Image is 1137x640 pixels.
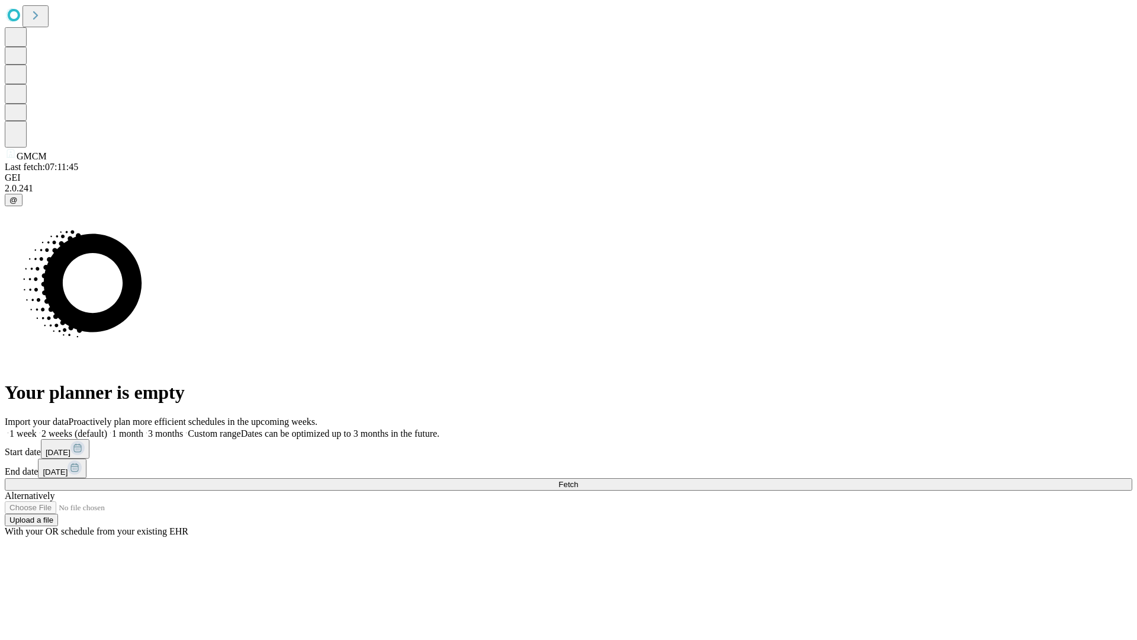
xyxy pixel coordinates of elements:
[9,196,18,204] span: @
[38,459,86,478] button: [DATE]
[5,382,1132,404] h1: Your planner is empty
[5,459,1132,478] div: End date
[241,428,439,439] span: Dates can be optimized up to 3 months in the future.
[112,428,143,439] span: 1 month
[5,194,23,206] button: @
[17,151,47,161] span: GMCM
[5,162,78,172] span: Last fetch: 07:11:45
[9,428,37,439] span: 1 week
[558,480,578,489] span: Fetch
[41,439,89,459] button: [DATE]
[5,183,1132,194] div: 2.0.241
[148,428,183,439] span: 3 months
[5,439,1132,459] div: Start date
[41,428,107,439] span: 2 weeks (default)
[5,491,54,501] span: Alternatively
[43,468,68,476] span: [DATE]
[5,417,69,427] span: Import your data
[5,172,1132,183] div: GEI
[188,428,240,439] span: Custom range
[5,478,1132,491] button: Fetch
[5,514,58,526] button: Upload a file
[69,417,317,427] span: Proactively plan more efficient schedules in the upcoming weeks.
[46,448,70,457] span: [DATE]
[5,526,188,536] span: With your OR schedule from your existing EHR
